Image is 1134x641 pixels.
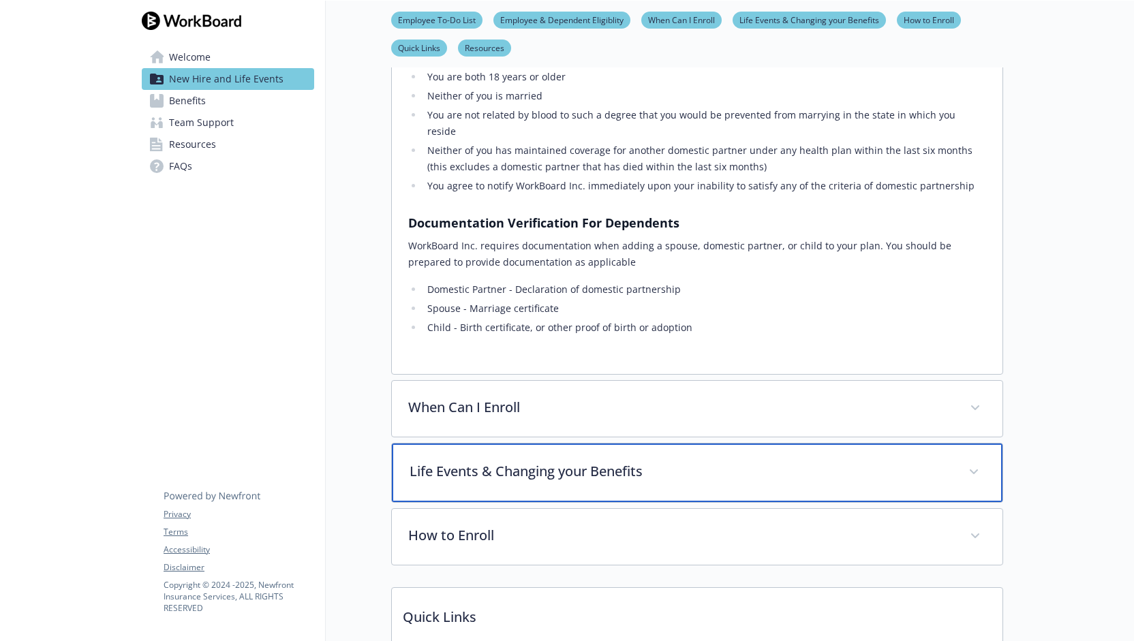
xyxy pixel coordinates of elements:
a: How to Enroll [897,13,961,26]
a: Privacy [164,508,313,520]
p: Copyright © 2024 - 2025 , Newfront Insurance Services, ALL RIGHTS RESERVED [164,579,313,614]
a: Team Support [142,112,314,134]
p: When Can I Enroll [408,397,953,418]
p: How to Enroll [408,525,953,546]
a: When Can I Enroll [641,13,722,26]
a: Employee To-Do List [391,13,482,26]
span: Benefits [169,90,206,112]
a: Life Events & Changing your Benefits [733,13,886,26]
li: Child - Birth certificate, or other proof of birth or adoption [423,319,986,336]
p: Quick Links [392,588,1002,638]
a: FAQs [142,155,314,177]
span: Welcome [169,46,211,68]
li: You are not related by blood to such a degree that you would be prevented from marrying in the st... [423,107,986,140]
a: Resources [142,134,314,155]
li: Neither of you is married​ [423,88,986,104]
li: Neither of you has maintained coverage for another domestic partner under any health plan within ... [423,142,986,175]
p: Life Events & Changing your Benefits [410,461,952,482]
li: Spouse - Marriage certificate [423,300,986,317]
p: WorkBoard Inc. requires documentation when adding a spouse, domestic partner, or child to your pl... [408,238,986,270]
div: How to Enroll [392,509,1002,565]
a: New Hire and Life Events [142,68,314,90]
a: Benefits [142,90,314,112]
span: Resources [169,134,216,155]
a: Disclaimer [164,561,313,574]
span: FAQs [169,155,192,177]
a: Terms [164,526,313,538]
span: Team Support [169,112,234,134]
a: Resources [458,41,511,54]
div: Life Events & Changing your Benefits [392,443,1002,502]
strong: Documentation Verification For Dependents ​ [408,215,683,231]
a: Welcome [142,46,314,68]
li: Domestic Partner - Declaration of domestic partnership [423,281,986,298]
li: You are both 18 years or older​ [423,69,986,85]
span: New Hire and Life Events [169,68,283,90]
a: Quick Links [391,41,447,54]
a: Employee & Dependent Eligiblity [493,13,630,26]
div: When Can I Enroll [392,381,1002,437]
a: Accessibility [164,544,313,556]
li: You agree to notify WorkBoard Inc. immediately upon your inability to satisfy any of the criteria... [423,178,986,194]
